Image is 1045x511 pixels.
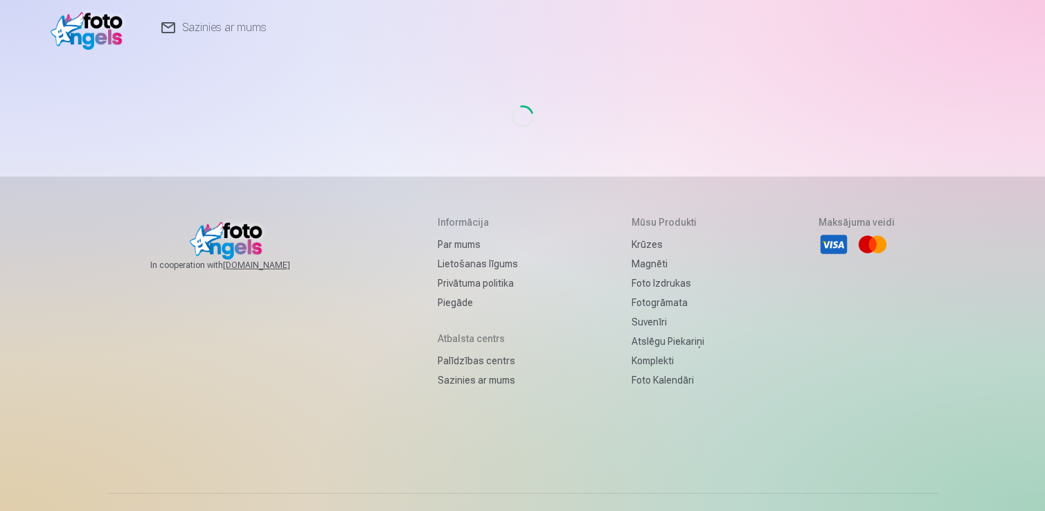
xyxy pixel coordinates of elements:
a: Magnēti [632,254,704,274]
a: Komplekti [632,351,704,370]
a: Par mums [438,235,518,254]
a: Palīdzības centrs [438,351,518,370]
a: [DOMAIN_NAME] [223,260,323,271]
a: Suvenīri [632,312,704,332]
img: /v1 [51,6,130,50]
a: Foto izdrukas [632,274,704,293]
li: Mastercard [857,229,888,260]
span: In cooperation with [150,260,323,271]
a: Piegāde [438,293,518,312]
a: Fotogrāmata [632,293,704,312]
a: Sazinies ar mums [438,370,518,390]
a: Lietošanas līgums [438,254,518,274]
a: Krūzes [632,235,704,254]
h5: Mūsu produkti [632,215,704,229]
h5: Atbalsta centrs [438,332,518,346]
h5: Informācija [438,215,518,229]
li: Visa [819,229,849,260]
h5: Maksājuma veidi [819,215,895,229]
a: Atslēgu piekariņi [632,332,704,351]
a: Privātuma politika [438,274,518,293]
a: Foto kalendāri [632,370,704,390]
